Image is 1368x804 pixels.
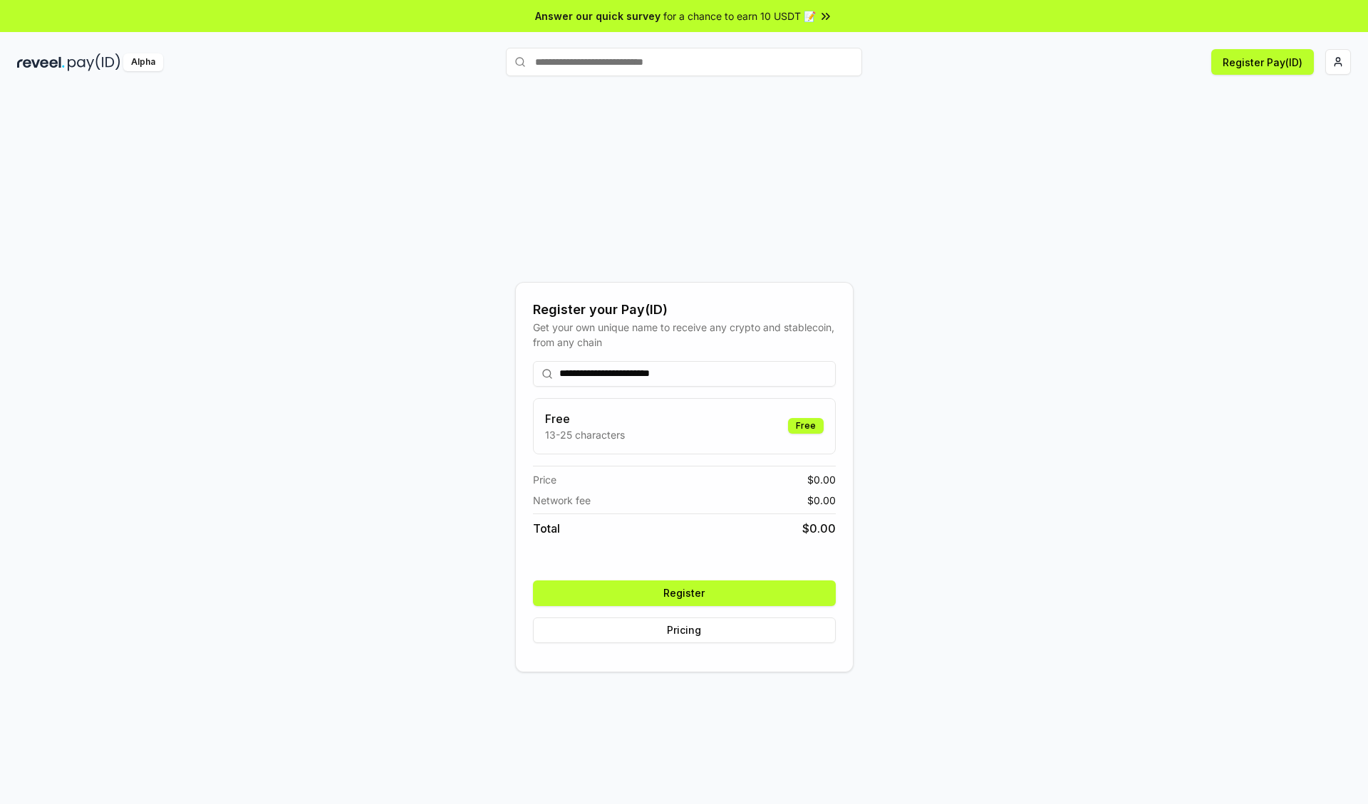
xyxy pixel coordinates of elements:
[533,472,556,487] span: Price
[545,410,625,427] h3: Free
[533,520,560,537] span: Total
[788,418,824,434] div: Free
[533,493,591,508] span: Network fee
[807,493,836,508] span: $ 0.00
[535,9,660,24] span: Answer our quick survey
[123,53,163,71] div: Alpha
[663,9,816,24] span: for a chance to earn 10 USDT 📝
[802,520,836,537] span: $ 0.00
[545,427,625,442] p: 13-25 characters
[533,617,836,643] button: Pricing
[807,472,836,487] span: $ 0.00
[17,53,65,71] img: reveel_dark
[533,300,836,320] div: Register your Pay(ID)
[68,53,120,71] img: pay_id
[533,320,836,350] div: Get your own unique name to receive any crypto and stablecoin, from any chain
[1211,49,1314,75] button: Register Pay(ID)
[533,580,836,606] button: Register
